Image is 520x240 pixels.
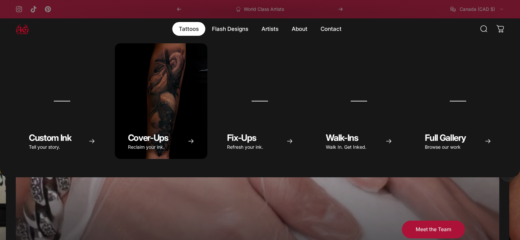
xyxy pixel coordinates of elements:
a: Fix-Ups [214,43,306,159]
a: Cover-Ups [115,43,207,159]
p: Reclaim your ink. [128,144,168,150]
span: Fix-Ups [227,132,256,143]
p: Browse our work [425,144,466,150]
a: Custom Ink [16,43,108,159]
p: Refresh your ink. [227,144,263,150]
nav: Primary [172,22,348,36]
span: Custom Ink [29,132,72,143]
a: Contact [314,22,348,36]
summary: Artists [255,22,285,36]
summary: About [285,22,314,36]
span: Full Gallery [425,132,466,143]
a: Full Gallery [412,43,504,159]
a: 0 items [493,22,508,36]
p: Tell your story. [29,144,72,150]
span: Cover-Ups [128,132,168,143]
summary: Tattoos [172,22,205,36]
a: Walk-Ins [313,43,405,159]
p: Walk In. Get Inked. [326,144,366,150]
span: Walk-Ins [326,132,358,143]
summary: Flash Designs [205,22,255,36]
